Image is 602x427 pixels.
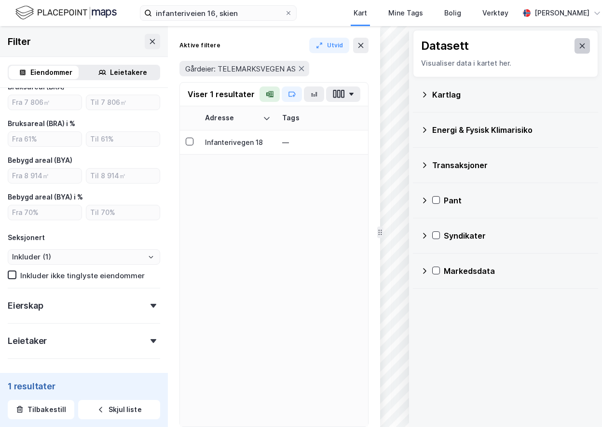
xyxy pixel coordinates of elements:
input: Fra 61% [8,132,82,146]
div: Pant [444,195,590,206]
div: Aktive filtere [179,42,220,49]
div: Bruksareal (BRA) i % [8,118,75,129]
input: Fra 70% [8,205,82,220]
input: Fra 7 806㎡ [8,95,82,110]
div: Viser 1 resultater [188,88,255,100]
div: Markedsdata [444,265,590,277]
div: Seksjonert [8,232,45,243]
div: Kontrollprogram for chat [554,381,602,427]
div: 1 resultater [8,381,160,392]
div: Datasett [421,38,469,54]
div: Visualiser data i kartet her. [421,57,590,69]
span: Gårdeier: TELEMARKSVEGEN AS [185,64,296,73]
input: Fra 8 914㎡ [8,169,82,183]
button: Tilbakestill [8,400,74,419]
div: Filter [8,34,31,49]
div: Bebygd areal (BYA) [8,155,72,166]
div: Kart [354,7,367,19]
div: Tags [282,114,386,123]
div: — [282,135,386,150]
div: Syndikater [444,230,590,242]
input: Til 7 806㎡ [86,95,160,110]
button: Utvid [309,38,350,53]
input: Til 61% [86,132,160,146]
button: Open [147,253,155,261]
img: logo.f888ab2527a4732fd821a326f86c7f29.svg [15,4,117,21]
input: Til 70% [86,205,160,220]
div: Inkluder ikke tinglyste eiendommer [20,271,145,280]
div: Verktøy [482,7,508,19]
div: Bolig [444,7,461,19]
div: Energi & Fysisk Klimarisiko [432,124,590,136]
div: Transaksjoner [432,159,590,171]
div: Eiendommer [30,67,72,78]
div: Leietakere [110,67,147,78]
div: Kartlag [432,89,590,100]
div: Infanterivegen 18 [205,137,271,147]
div: Leietaker [8,335,47,347]
div: Adresse [205,114,259,123]
div: ESG [8,370,25,382]
button: Skjul liste [78,400,160,419]
iframe: Chat Widget [554,381,602,427]
div: Mine Tags [388,7,423,19]
div: [PERSON_NAME] [534,7,589,19]
div: Bebygd areal (BYA) i % [8,191,83,203]
input: Søk på adresse, matrikkel, gårdeiere, leietakere eller personer [152,6,285,20]
div: Eierskap [8,300,43,312]
input: Til 8 914㎡ [86,169,160,183]
input: ClearOpen [8,250,160,264]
